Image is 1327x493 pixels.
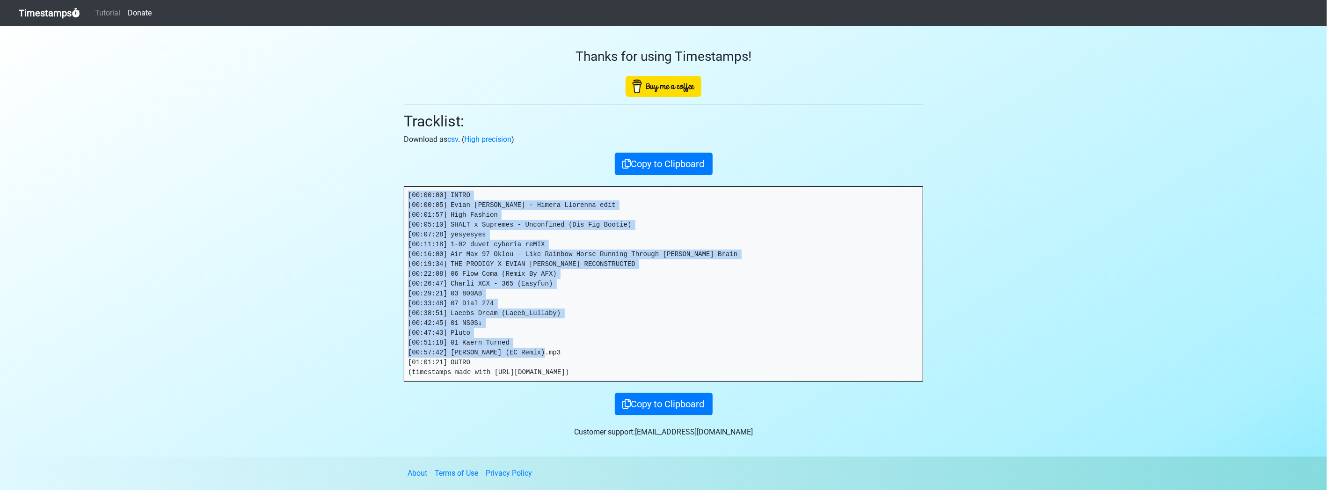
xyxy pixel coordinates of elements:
[404,187,923,381] pre: [00:00:00] INTRO [00:00:05] Evian [PERSON_NAME] - Himera Llorenna edit [00:01:57] High Fashion [0...
[464,135,511,144] a: High precision
[91,4,124,22] a: Tutorial
[19,4,80,22] a: Timestamps
[404,49,923,65] h3: Thanks for using Timestamps!
[626,76,701,97] img: Buy Me A Coffee
[447,135,458,144] a: csv
[404,134,923,145] p: Download as . ( )
[486,469,532,478] a: Privacy Policy
[615,393,713,415] button: Copy to Clipboard
[404,112,923,130] h2: Tracklist:
[408,469,427,478] a: About
[435,469,478,478] a: Terms of Use
[124,4,155,22] a: Donate
[615,153,713,175] button: Copy to Clipboard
